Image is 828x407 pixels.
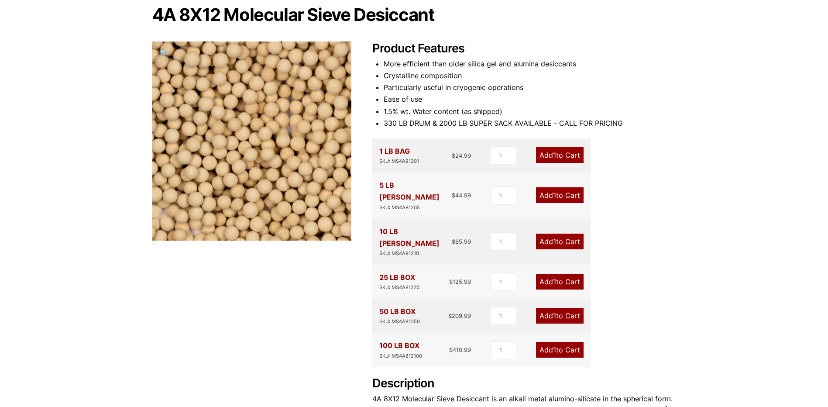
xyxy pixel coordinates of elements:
[379,272,420,292] div: 25 LB BOX
[379,352,422,360] div: SKU: MS4A812100
[452,152,455,159] span: $
[379,340,422,360] div: 100 LB BOX
[536,234,584,249] a: Add1to Cart
[379,306,420,326] div: 50 LB BOX
[384,106,676,117] li: 1.5% wt. Water content (as shipped)
[536,342,584,358] a: Add1to Cart
[384,58,676,70] li: More efficient than older silica gel and alumina desiccants
[384,93,676,105] li: Ease of use
[449,278,471,285] bdi: 125.99
[379,317,420,326] div: SKU: MS4A81250
[448,312,452,319] span: $
[452,192,471,199] bdi: 44.99
[379,203,452,212] div: SKU: MS4A81205
[449,346,471,353] bdi: 410.99
[379,249,452,258] div: SKU: MS4A81210
[449,346,453,353] span: $
[152,6,676,24] h1: 4A 8X12 Molecular Sieve Desiccant
[448,312,471,319] bdi: 209.99
[536,274,584,290] a: Add1to Cart
[384,70,676,82] li: Crystalline composition
[553,191,556,200] span: 1
[379,179,452,211] div: 5 LB [PERSON_NAME]
[452,238,455,245] span: $
[159,48,169,58] span: 🔍
[452,152,471,159] bdi: 24.99
[452,238,471,245] bdi: 65.99
[449,278,453,285] span: $
[553,277,556,286] span: 1
[452,192,455,199] span: $
[553,345,556,354] span: 1
[372,376,676,391] h2: Description
[152,41,176,66] a: View full-screen image gallery
[553,311,556,320] span: 1
[553,151,556,159] span: 1
[379,145,419,166] div: 1 LB BAG
[536,308,584,324] a: Add1to Cart
[384,82,676,93] li: Particularly useful in cryogenic operations
[372,41,676,56] h2: Product Features
[379,226,452,258] div: 10 LB [PERSON_NAME]
[379,283,420,292] div: SKU: MS4A81225
[553,237,556,246] span: 1
[536,147,584,163] a: Add1to Cart
[379,157,419,166] div: SKU: MS4A81201
[536,187,584,203] a: Add1to Cart
[384,117,676,129] li: 330 LB DRUM & 2000 LB SUPER SACK AVAILABLE - CALL FOR PRICING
